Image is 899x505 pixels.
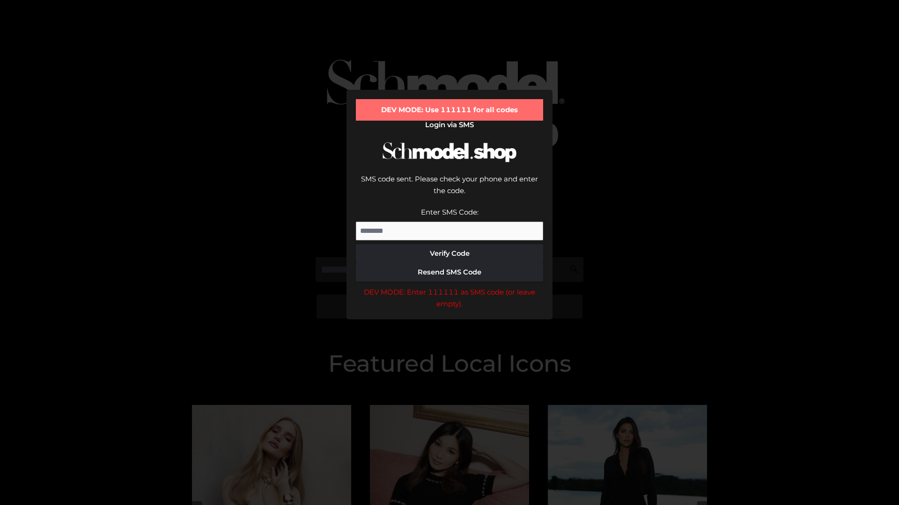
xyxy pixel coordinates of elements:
[356,121,543,129] h2: Login via SMS
[356,263,543,281] button: Resend SMS Code
[356,286,543,310] div: DEV MODE: Enter 111111 as SMS code (or leave empty).
[356,99,543,121] div: DEV MODE: Use 111111 for all codes
[379,134,520,171] img: Schmodel Logo
[356,244,543,263] button: Verify Code
[421,208,479,216] label: Enter SMS Code:
[356,173,543,206] div: SMS code sent. Please check your phone and enter the code.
